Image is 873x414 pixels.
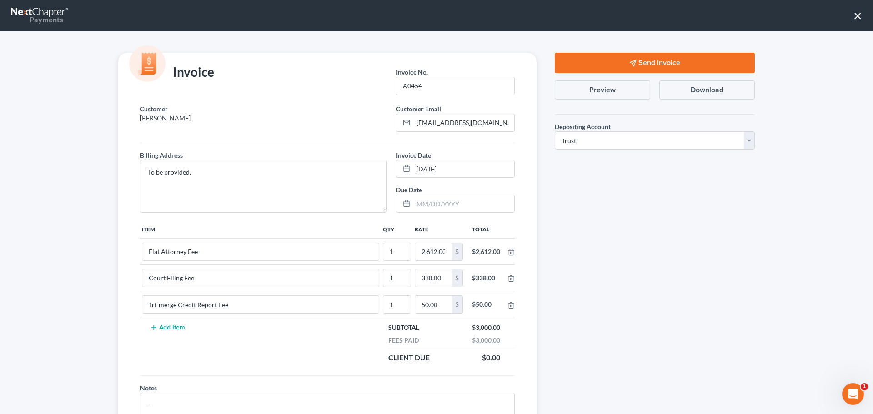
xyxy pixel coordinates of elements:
input: -- [383,296,411,313]
div: Invoice [135,64,219,82]
label: Due Date [396,185,422,195]
p: [PERSON_NAME] [140,114,387,123]
input: -- [396,77,514,95]
div: $338.00 [472,274,500,283]
input: 0.00 [415,296,452,313]
th: Item [140,220,381,238]
label: Customer [140,104,168,114]
div: $ [452,296,462,313]
button: Add Item [147,324,187,331]
button: × [853,8,862,23]
div: $50.00 [472,300,500,309]
div: $ [452,243,462,260]
input: -- [383,243,411,260]
div: Client Due [384,353,434,363]
div: $3,000.00 [467,336,505,345]
span: 1 [861,383,868,390]
img: icon-money-cc55cd5b71ee43c44ef0efbab91310903cbf28f8221dba23c0d5ca797e203e98.svg [129,45,166,82]
input: 0.00 [415,243,452,260]
label: Notes [140,383,157,393]
input: -- [142,296,379,313]
input: -- [383,269,411,287]
div: $ [452,269,462,287]
input: -- [142,269,379,287]
span: Billing Address [140,151,183,159]
div: $3,000.00 [467,323,505,332]
span: Customer Email [396,105,441,113]
div: $0.00 [477,353,505,363]
span: Invoice No. [396,68,428,76]
span: Depositing Account [555,123,611,130]
div: Fees Paid [384,336,423,345]
th: Total [465,220,507,238]
button: Send Invoice [555,53,755,73]
button: Preview [555,80,650,100]
div: Subtotal [384,323,424,332]
button: Download [659,80,755,100]
input: Enter email... [413,114,514,131]
div: $2,612.00 [472,247,500,256]
input: MM/DD/YYYY [413,160,514,178]
input: MM/DD/YYYY [413,195,514,212]
input: -- [142,243,379,260]
a: Payments [11,5,69,26]
th: Rate [413,220,465,238]
input: 0.00 [415,269,452,287]
iframe: Intercom live chat [842,383,864,405]
div: Payments [11,15,63,25]
th: Qty [381,220,413,238]
span: Invoice Date [396,151,431,159]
